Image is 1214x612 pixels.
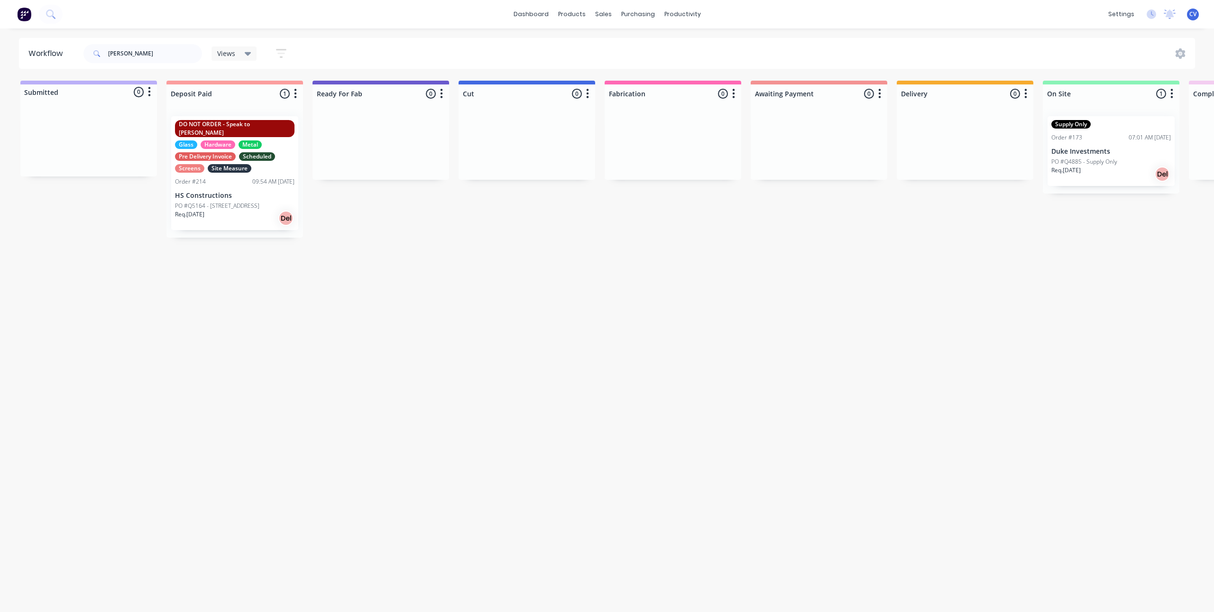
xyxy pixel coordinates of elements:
p: Req. [DATE] [175,210,204,219]
div: Site Measure [208,164,251,173]
div: sales [590,7,616,21]
div: 09:54 AM [DATE] [252,177,294,186]
div: products [553,7,590,21]
div: purchasing [616,7,660,21]
div: Glass [175,140,197,149]
div: DO NOT ORDER - Speak to [PERSON_NAME] [175,120,294,137]
div: productivity [660,7,706,21]
p: HS Constructions [175,192,294,200]
div: Pre Delivery Invoice [175,152,236,161]
div: Metal [239,140,262,149]
div: settings [1104,7,1139,21]
p: Duke Investments [1051,148,1171,156]
div: Supply OnlyOrder #17307:01 AM [DATE]Duke InvestmentsPO #Q4885 - Supply OnlyReq.[DATE]Del [1048,116,1175,186]
div: Workflow [28,48,67,59]
div: Hardware [201,140,235,149]
p: PO #Q4885 - Supply Only [1051,158,1117,166]
div: Del [1155,167,1170,182]
div: Scheduled [239,152,275,161]
span: CV [1189,10,1196,19]
div: Supply Only [1051,120,1091,129]
a: dashboard [509,7,553,21]
div: Order #173 [1051,133,1082,142]
div: Del [278,211,294,226]
input: Search for orders... [108,44,202,63]
span: Views [217,48,235,58]
div: Screens [175,164,204,173]
div: Order #214 [175,177,206,186]
p: PO #Q5164 - [STREET_ADDRESS] [175,202,259,210]
div: DO NOT ORDER - Speak to [PERSON_NAME]GlassHardwareMetalPre Delivery InvoiceScheduledScreensSite M... [171,116,298,230]
img: Factory [17,7,31,21]
div: 07:01 AM [DATE] [1129,133,1171,142]
p: Req. [DATE] [1051,166,1081,175]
